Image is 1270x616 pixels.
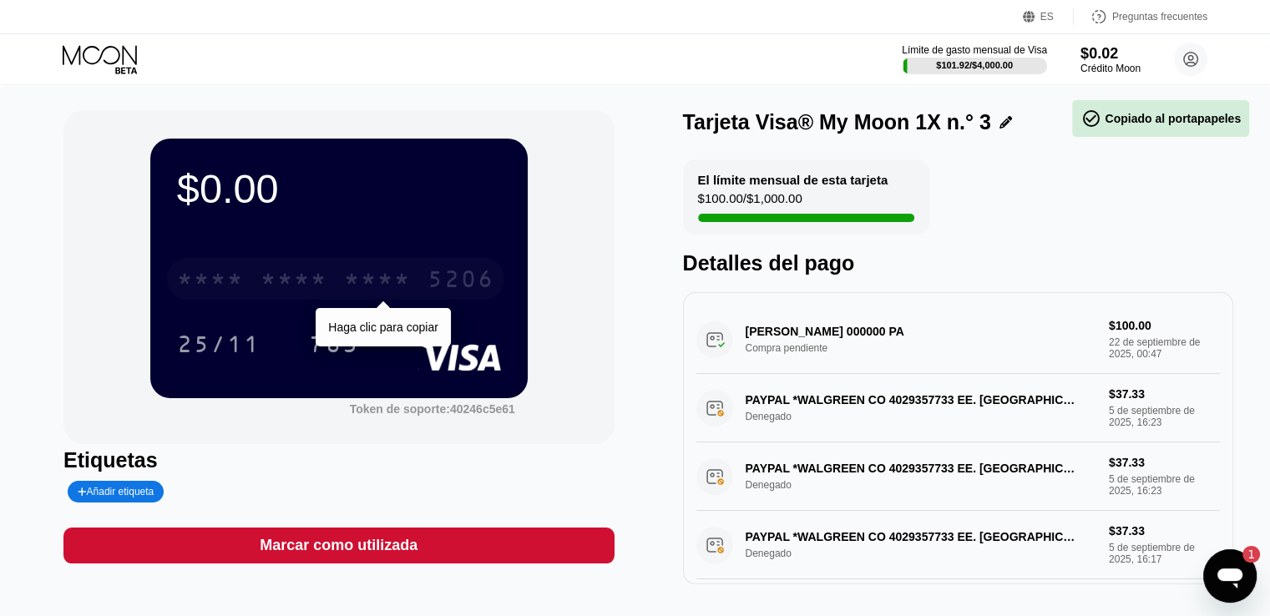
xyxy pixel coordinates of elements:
[309,333,359,360] font: 783
[902,44,1047,56] font: Límite de gasto mensual de Visa
[177,333,261,360] font: 25/11
[63,528,614,563] div: Marcar como utilizada
[177,166,279,211] font: $0.00
[683,251,855,275] font: Detalles del pago
[1040,11,1054,23] font: ES
[902,44,1047,74] div: Límite de gasto mensual de Visa$101.92/$4,000.00
[350,402,450,416] font: Token de soporte:
[328,321,438,334] font: Haga clic para copiar
[164,323,273,365] div: 25/11
[698,191,743,205] font: $100.00
[1112,11,1207,23] font: Preguntas frecuentes
[1080,109,1100,129] font: 
[1080,45,1141,74] div: $0.02Crédito Moon
[68,481,164,502] div: Añadir etiqueta
[296,323,372,365] div: 783
[1023,8,1074,25] div: ES
[1203,549,1257,603] iframe: Botón para iniciar la ventana de mensajería, 1 mensaje sin leer
[350,402,515,416] div: Token de soporte:40246c5e61
[1074,8,1207,25] div: Preguntas frecuentes
[746,191,802,205] font: $1,000.00
[63,448,158,472] font: Etiquetas
[1080,45,1118,62] font: $0.02
[698,173,888,187] font: El límite mensual de esta tarjeta
[969,60,972,70] font: /
[87,486,154,497] font: Añadir etiqueta
[1080,63,1141,74] font: Crédito Moon
[1105,112,1241,125] font: Copiado al portapapeles
[260,537,417,553] font: Marcar como utilizada
[936,60,969,70] font: $101.92
[683,110,991,134] font: Tarjeta Visa® My Moon 1X n.° 3
[743,191,746,205] font: /
[1227,546,1260,563] iframe: Número de mensajes sin leer
[972,60,1013,70] font: $4,000.00
[428,268,494,295] font: 5206
[450,402,515,416] font: 40246c5e61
